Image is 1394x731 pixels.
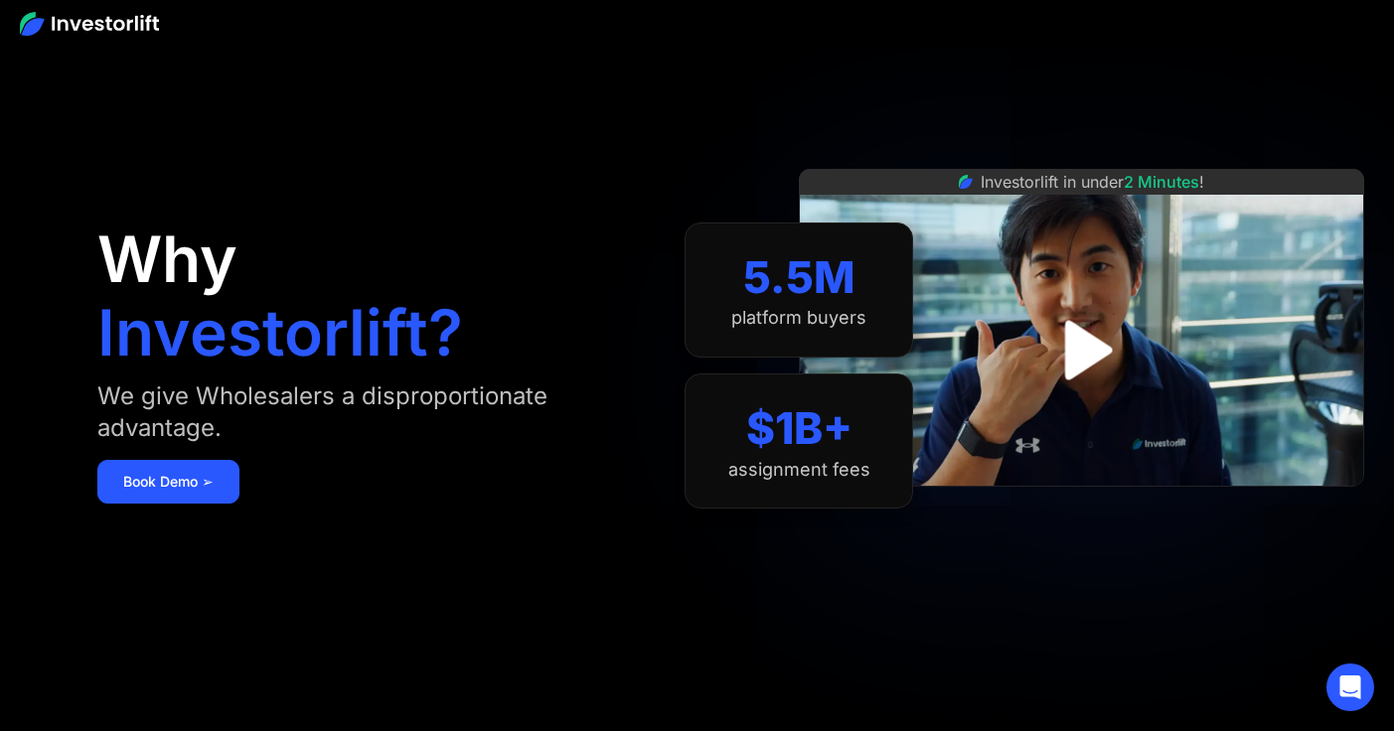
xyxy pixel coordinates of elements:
[981,170,1204,194] div: Investorlift in under !
[1037,306,1126,394] a: open lightbox
[746,402,852,455] div: $1B+
[97,460,239,504] a: Book Demo ➢
[97,301,463,365] h1: Investorlift?
[1326,663,1374,711] div: Open Intercom Messenger
[97,227,237,291] h1: Why
[728,459,870,481] div: assignment fees
[1124,172,1199,192] span: 2 Minutes
[933,497,1231,520] iframe: Customer reviews powered by Trustpilot
[731,307,866,329] div: platform buyers
[97,380,645,444] div: We give Wholesalers a disproportionate advantage.
[743,251,855,304] div: 5.5M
